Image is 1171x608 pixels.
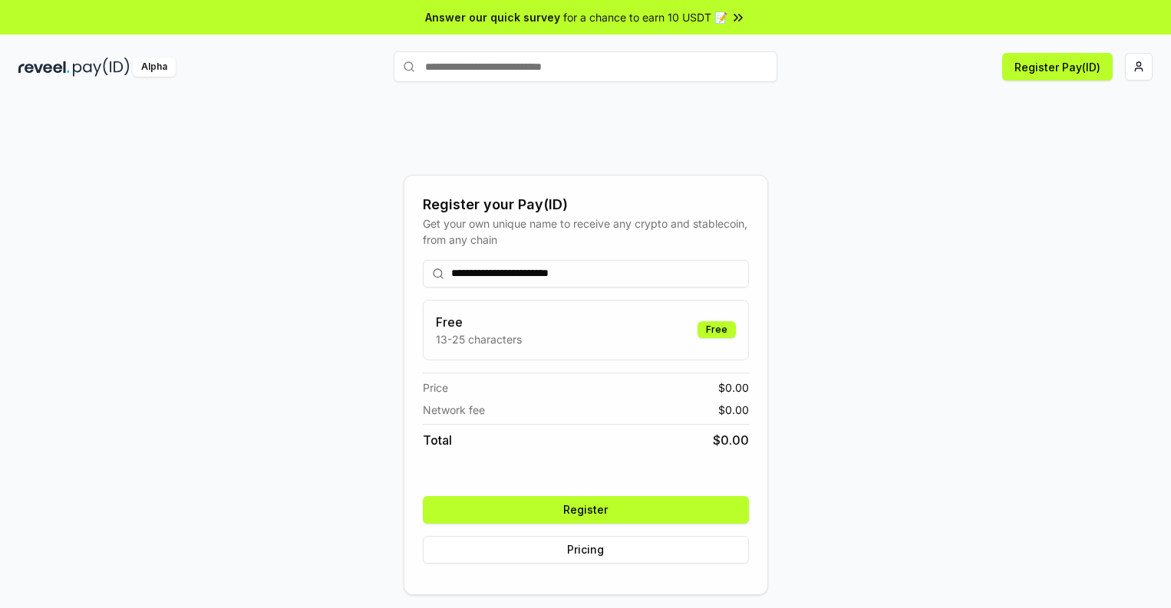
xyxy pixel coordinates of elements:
[423,215,749,248] div: Get your own unique name to receive any crypto and stablecoin, from any chain
[423,194,749,215] div: Register your Pay(ID)
[133,58,176,77] div: Alpha
[73,58,130,77] img: pay_id
[718,380,749,396] span: $ 0.00
[425,9,560,25] span: Answer our quick survey
[423,496,749,524] button: Register
[698,321,736,338] div: Free
[423,431,452,449] span: Total
[1002,53,1113,81] button: Register Pay(ID)
[18,58,70,77] img: reveel_dark
[423,536,749,564] button: Pricing
[436,313,522,331] h3: Free
[423,380,448,396] span: Price
[423,402,485,418] span: Network fee
[563,9,727,25] span: for a chance to earn 10 USDT 📝
[713,431,749,449] span: $ 0.00
[718,402,749,418] span: $ 0.00
[436,331,522,347] p: 13-25 characters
